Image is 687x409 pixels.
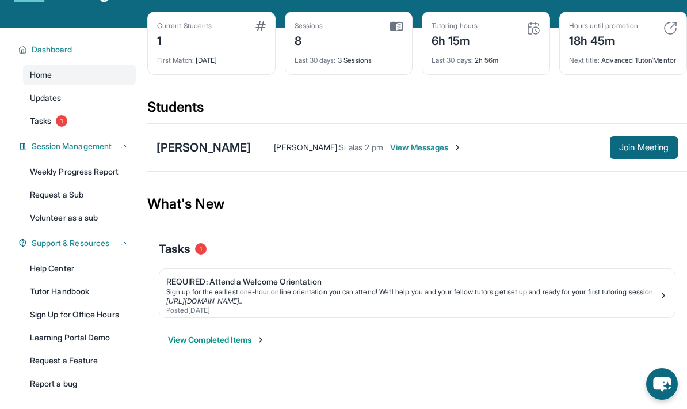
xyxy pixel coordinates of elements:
button: chat-button [646,368,678,400]
span: Tasks [30,115,51,127]
a: Weekly Progress Report [23,161,136,182]
div: Sessions [295,21,323,31]
div: Tutoring hours [432,21,478,31]
a: [URL][DOMAIN_NAME].. [166,297,243,305]
span: Last 30 days : [432,56,473,65]
span: Updates [30,92,62,104]
button: Support & Resources [27,237,129,249]
span: Next title : [569,56,600,65]
a: Report a bug [23,373,136,394]
a: Request a Sub [23,184,136,205]
div: 6h 15m [432,31,478,49]
div: 18h 45m [569,31,638,49]
span: 1 [56,115,67,127]
span: 1 [195,243,207,255]
div: Students [147,98,687,123]
a: Sign Up for Office Hours [23,304,136,325]
span: Session Management [32,141,112,152]
span: Tasks [159,241,190,257]
span: [PERSON_NAME] : [274,142,339,152]
span: Last 30 days : [295,56,336,65]
button: View Completed Items [168,334,265,346]
div: Advanced Tutor/Mentor [569,49,678,65]
a: Tasks1 [23,111,136,131]
span: Support & Resources [32,237,109,249]
div: 8 [295,31,323,49]
img: card [526,21,540,35]
span: Join Meeting [619,144,669,151]
button: Dashboard [27,44,129,55]
img: card [255,21,266,31]
div: What's New [147,179,687,229]
div: Current Students [157,21,212,31]
div: 1 [157,31,212,49]
span: Si alas 2 pm [339,142,383,152]
a: REQUIRED: Attend a Welcome OrientationSign up for the earliest one-hour online orientation you ca... [159,269,675,317]
a: Learning Portal Demo [23,327,136,348]
span: View Messages [390,142,462,153]
div: 3 Sessions [295,49,403,65]
img: Chevron-Right [453,143,462,152]
a: Volunteer as a sub [23,207,136,228]
div: [PERSON_NAME] [157,139,251,156]
a: Request a Feature [23,350,136,371]
img: card [390,21,403,32]
div: [DATE] [157,49,266,65]
button: Join Meeting [610,136,678,159]
div: Posted [DATE] [166,306,659,315]
a: Home [23,65,136,85]
a: Help Center [23,258,136,279]
div: REQUIRED: Attend a Welcome Orientation [166,276,659,287]
div: Sign up for the earliest one-hour online orientation you can attend! We’ll help you and your fell... [166,287,659,297]
a: Updates [23,88,136,108]
span: Dashboard [32,44,72,55]
div: Hours until promotion [569,21,638,31]
a: Tutor Handbook [23,281,136,302]
span: Home [30,69,52,81]
span: First Match : [157,56,194,65]
div: 2h 56m [432,49,540,65]
button: Session Management [27,141,129,152]
img: card [663,21,677,35]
